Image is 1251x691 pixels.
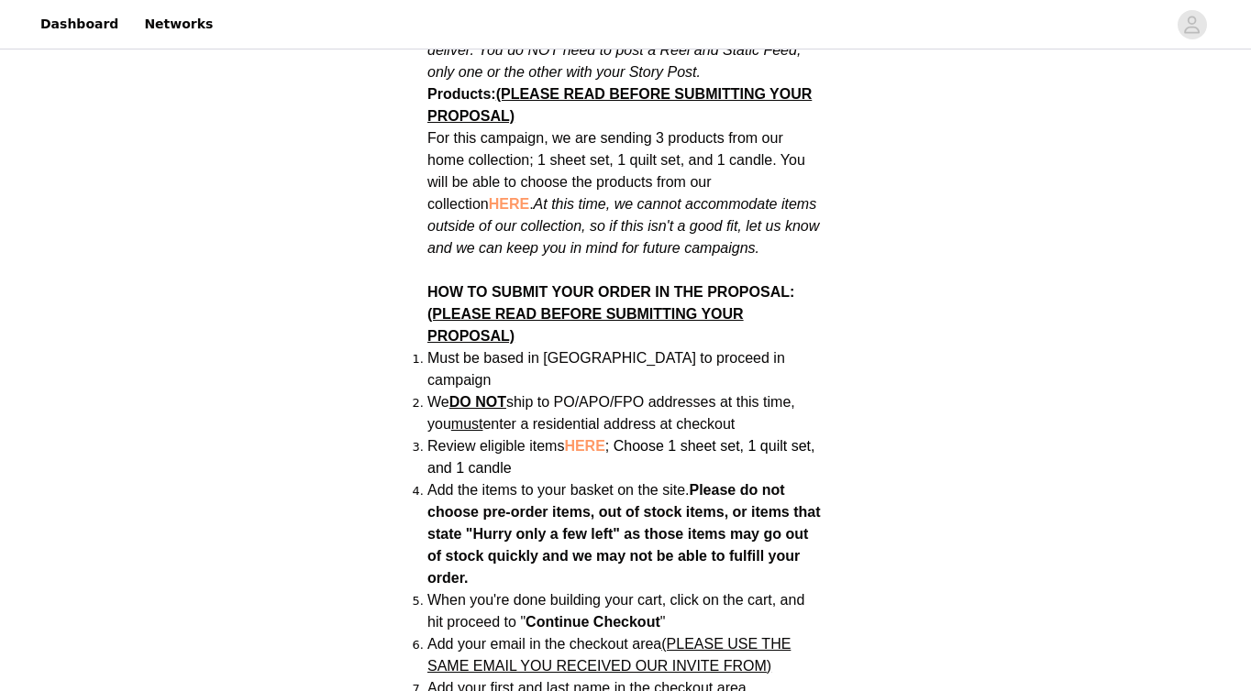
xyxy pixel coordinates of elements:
div: avatar [1183,10,1201,39]
span: (PLEASE USE THE SAME EMAIL YOU RECEIVED OUR INVITE FROM) [427,636,791,674]
span: For this campaign, we are sending 3 products from our home collection; 1 sheet set, 1 quilt set, ... [427,130,819,256]
span: Add your email in the checkout area [427,636,791,674]
strong: Products: [427,86,812,124]
a: Dashboard [29,4,129,45]
span: (PLEASE READ BEFORE SUBMITTING YOUR PROPOSAL) [427,86,812,124]
strong: DO NOT [449,394,506,410]
a: HERE [564,438,604,454]
span: When you're done building your cart, click on the cart, and hit proceed to " " [427,592,804,630]
a: Networks [133,4,224,45]
span: ; Choose 1 sheet set, 1 quilt set, and 1 candle [427,438,814,476]
span: Must be based in [GEOGRAPHIC_DATA] to proceed in campaign [427,350,785,388]
span: must [451,416,483,432]
em: At this time, we cannot accommodate items outside of our collection, so if this isn't a good fit,... [427,196,819,256]
a: HERE [489,196,529,212]
strong: Please do not choose pre-order items, out of stock items, or items that state "Hurry only a few l... [427,482,821,586]
strong: Continue Checkout [526,614,660,630]
span: Review eligible items [427,438,814,476]
span: (PLEASE READ BEFORE SUBMITTING YOUR PROPOSAL) [427,306,744,344]
span: We ship to PO/APO/FPO addresses at this time, you enter a residential address at checkout [427,394,795,432]
strong: HOW TO SUBMIT YOUR ORDER IN THE PROPOSAL: [427,284,794,344]
span: Add the items to your basket on the site. [427,482,690,498]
